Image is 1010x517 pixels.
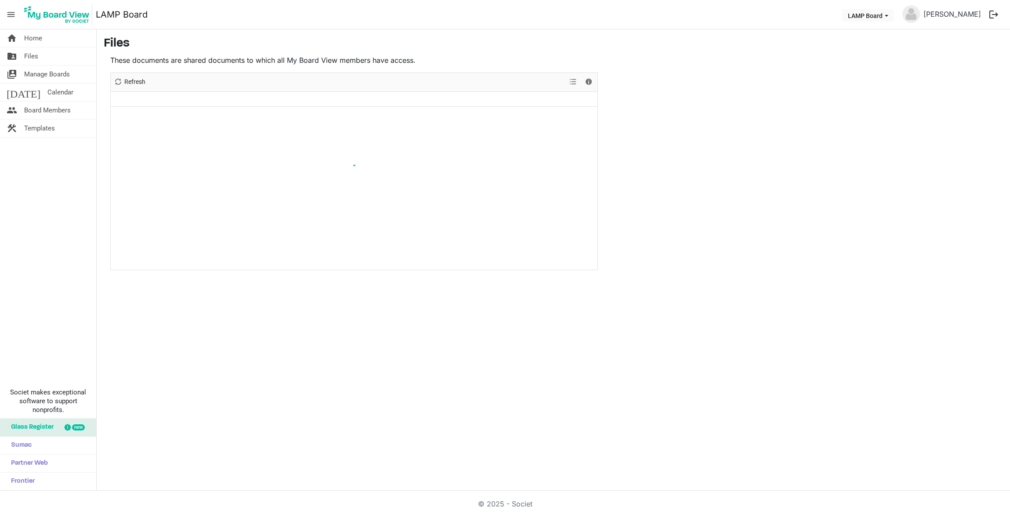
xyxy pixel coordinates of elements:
a: LAMP Board [96,6,148,23]
span: Home [24,29,42,47]
span: Calendar [47,83,73,101]
a: © 2025 - Societ [478,499,532,508]
span: home [7,29,17,47]
span: Frontier [7,473,35,490]
span: Manage Boards [24,65,70,83]
span: Board Members [24,101,71,119]
p: These documents are shared documents to which all My Board View members have access. [110,55,598,65]
span: switch_account [7,65,17,83]
span: Files [24,47,38,65]
a: My Board View Logo [22,4,96,25]
span: folder_shared [7,47,17,65]
span: [DATE] [7,83,40,101]
span: Societ makes exceptional software to support nonprofits. [4,388,92,414]
img: no-profile-picture.svg [902,5,920,23]
button: LAMP Board dropdownbutton [842,9,894,22]
span: Sumac [7,437,32,454]
span: Templates [24,119,55,137]
span: menu [3,6,19,23]
div: new [72,424,85,430]
span: construction [7,119,17,137]
img: My Board View Logo [22,4,92,25]
span: Partner Web [7,455,48,472]
h3: Files [104,36,1003,51]
span: Glass Register [7,419,54,436]
a: [PERSON_NAME] [920,5,985,23]
button: logout [985,5,1003,24]
span: people [7,101,17,119]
